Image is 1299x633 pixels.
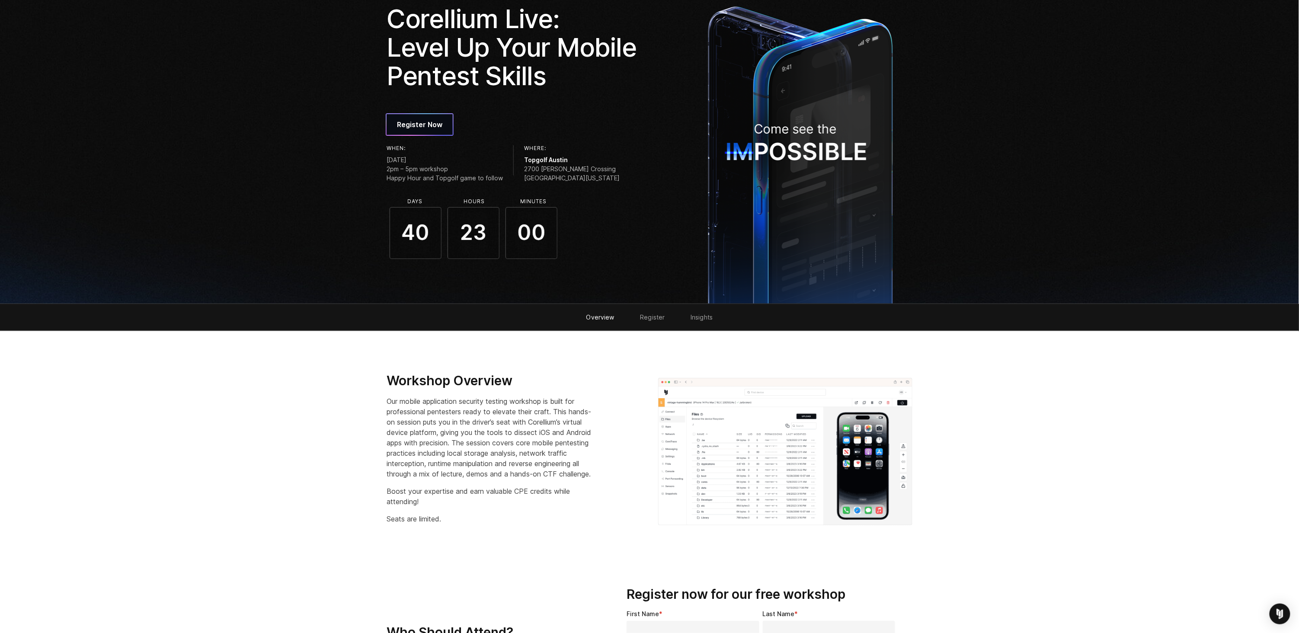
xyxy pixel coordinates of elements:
[448,198,500,205] li: Hours
[390,207,442,259] span: 40
[397,119,442,130] span: Register Now
[387,164,503,182] span: 2pm – 5pm workshop Happy Hour and Topgolf game to follow
[387,4,643,90] h1: Corellium Live: Level Up Your Mobile Pentest Skills
[763,610,795,617] span: Last Name
[448,207,499,259] span: 23
[524,164,620,182] span: 2700 [PERSON_NAME] Crossing [GEOGRAPHIC_DATA][US_STATE]
[627,586,899,603] h3: Register now for our free workshop
[586,313,614,321] a: Overview
[387,155,503,164] span: [DATE]
[627,610,659,617] span: First Name
[508,198,560,205] li: Minutes
[387,514,598,524] p: Seats are limited.
[640,313,665,321] a: Register
[389,198,441,205] li: Days
[387,373,598,389] h3: Workshop Overview
[387,114,453,135] a: Register Now
[506,207,557,259] span: 00
[691,313,713,321] a: Insights
[704,1,897,304] img: ImpossibleDevice_1x
[387,396,598,479] p: Our mobile application security testing workshop is built for professional pentesters ready to el...
[387,145,503,151] h6: When:
[1270,604,1290,624] div: Open Intercom Messenger
[387,487,570,506] span: Boost your expertise and earn valuable CPE credits while attending!
[524,145,620,151] h6: Where:
[524,155,620,164] span: Topgolf Austin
